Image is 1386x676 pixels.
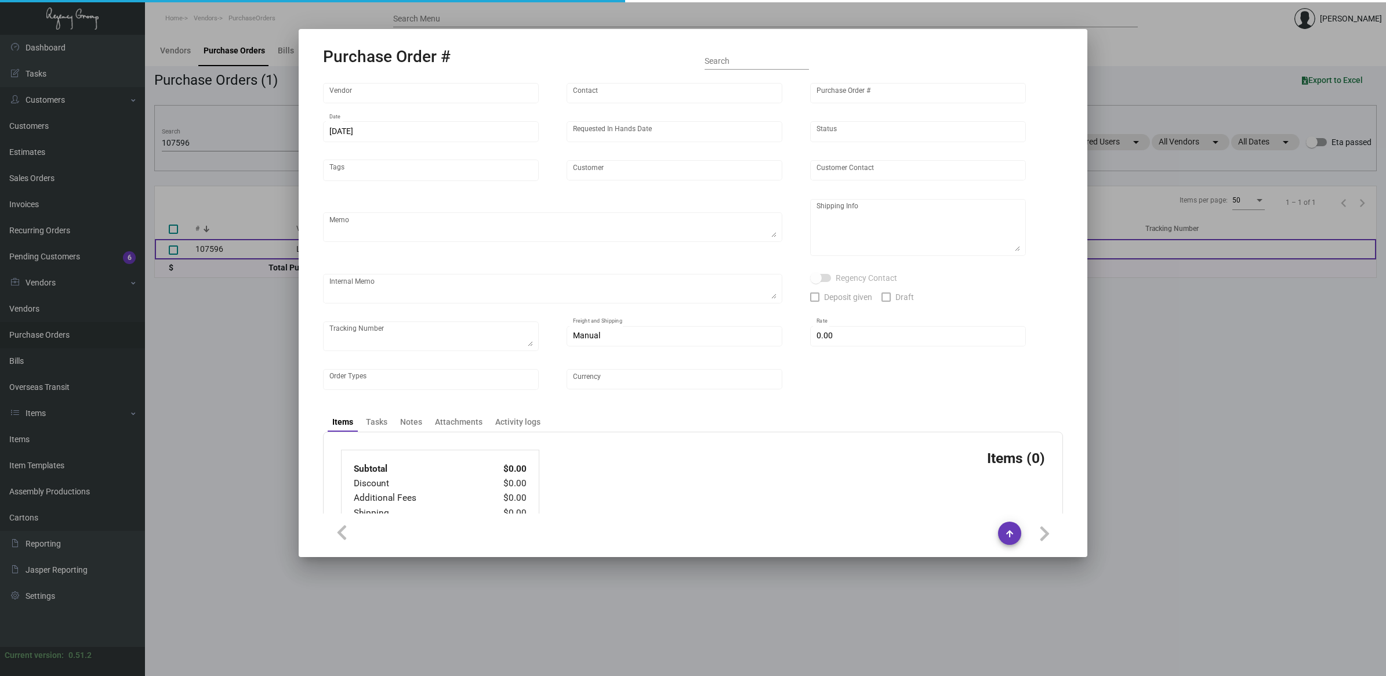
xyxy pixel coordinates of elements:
[895,290,914,304] span: Draft
[573,331,600,340] span: Manual
[479,491,527,505] td: $0.00
[5,649,64,661] div: Current version:
[495,416,540,428] div: Activity logs
[353,476,479,491] td: Discount
[353,491,479,505] td: Additional Fees
[479,506,527,520] td: $0.00
[366,416,387,428] div: Tasks
[353,506,479,520] td: Shipping
[323,47,451,67] h2: Purchase Order #
[400,416,422,428] div: Notes
[479,462,527,476] td: $0.00
[836,271,897,285] span: Regency Contact
[824,290,872,304] span: Deposit given
[68,649,92,661] div: 0.51.2
[353,462,479,476] td: Subtotal
[332,416,353,428] div: Items
[435,416,482,428] div: Attachments
[479,476,527,491] td: $0.00
[987,450,1045,467] h3: Items (0)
